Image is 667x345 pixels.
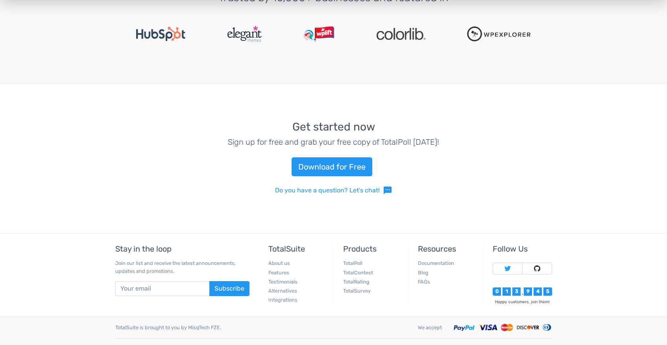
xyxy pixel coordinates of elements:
[521,291,524,296] div: ,
[268,270,289,276] a: Features
[383,186,392,195] span: sms
[343,288,371,294] a: TotalSurvey
[512,287,521,296] div: 3
[115,259,249,274] p: Join our list and receive the latest announcements, updates and promotions.
[493,299,552,305] div: Happy customers, join them!
[303,26,334,42] img: WPLift
[418,260,454,266] a: Documentation
[268,244,327,253] h5: TotalSuite
[524,287,532,296] div: 9
[109,324,412,331] div: TotalSuite is brought to you by MisqTech FZE.
[377,28,425,40] img: Colorlib
[115,244,249,253] h5: Stay in the loop
[418,244,477,253] h5: Resources
[268,288,297,294] a: Alternatives
[343,244,402,253] h5: Products
[412,324,448,331] div: We accept
[275,186,392,195] a: Do you have a question? Let's chat!sms
[534,287,542,296] div: 4
[418,279,430,285] a: FAQs
[503,287,511,296] div: 1
[209,281,249,296] button: Subscribe
[227,26,262,42] img: ElegantThemes
[268,297,297,303] a: Integrations
[292,157,372,176] a: Download for Free
[493,287,501,296] div: 0
[115,136,552,148] p: Sign up for free and grab your free copy of TotalPoll [DATE]!
[115,281,210,296] input: Your email
[343,270,373,276] a: TotalContest
[534,265,540,272] img: Follow TotalSuite on Github
[268,279,297,285] a: Testimonials
[454,323,552,332] img: Accepted payment methods
[136,27,185,41] img: Hubspot
[115,121,552,133] h3: Get started now
[418,270,429,276] a: Blog
[268,260,290,266] a: About us
[343,279,370,285] a: TotalRating
[343,260,362,266] a: TotalPoll
[467,26,531,41] img: WPExplorer
[504,265,511,272] img: Follow TotalSuite on Twitter
[543,287,552,296] div: 5
[493,244,552,253] h5: Follow Us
